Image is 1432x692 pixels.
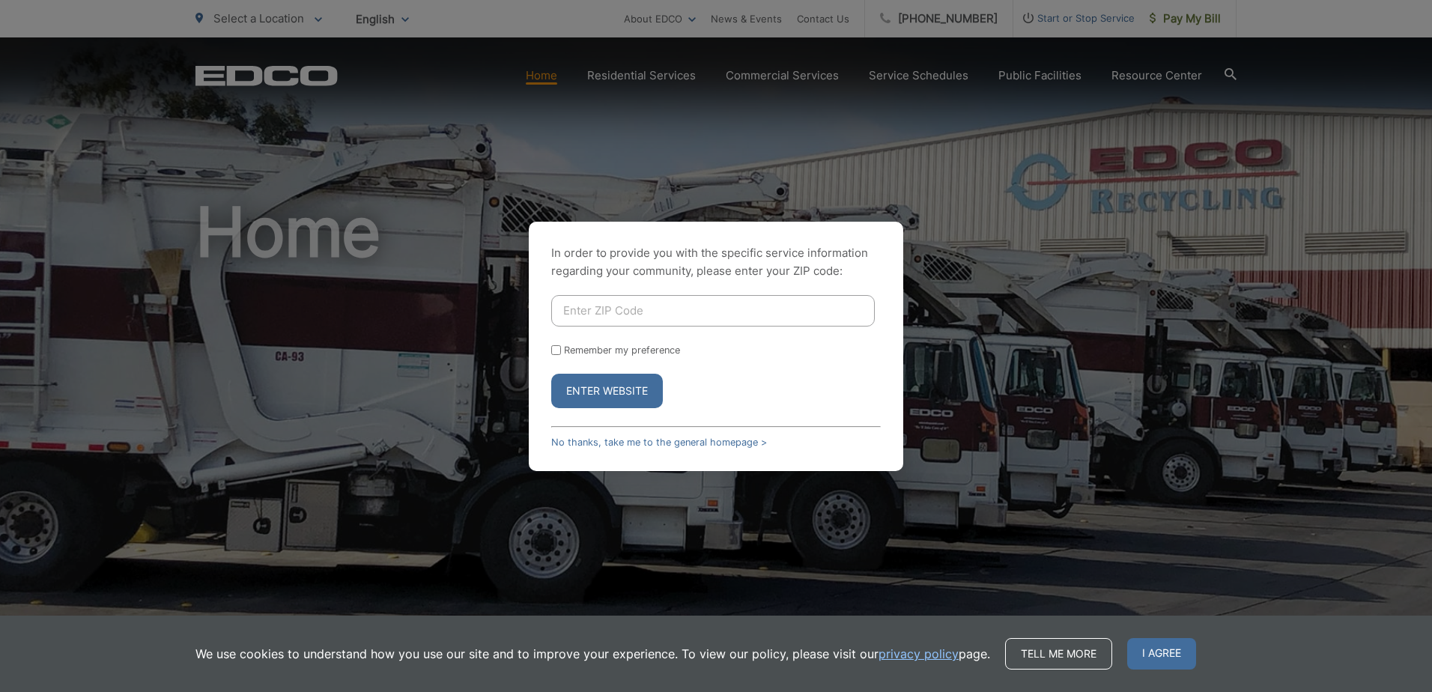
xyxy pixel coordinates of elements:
a: Tell me more [1005,638,1112,670]
a: privacy policy [879,645,959,663]
span: I agree [1127,638,1196,670]
button: Enter Website [551,374,663,408]
p: We use cookies to understand how you use our site and to improve your experience. To view our pol... [195,645,990,663]
p: In order to provide you with the specific service information regarding your community, please en... [551,244,881,280]
label: Remember my preference [564,345,680,356]
a: No thanks, take me to the general homepage > [551,437,767,448]
input: Enter ZIP Code [551,295,875,327]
